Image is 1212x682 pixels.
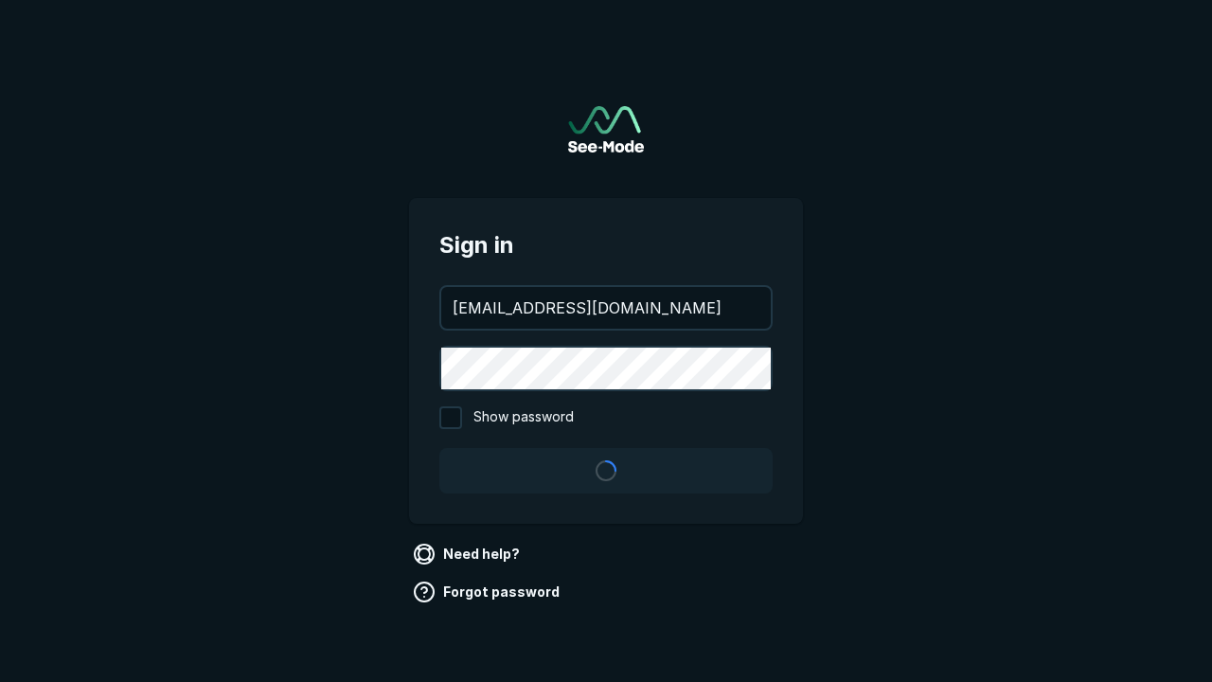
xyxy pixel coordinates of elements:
span: Show password [473,406,574,429]
img: See-Mode Logo [568,106,644,153]
a: Forgot password [409,577,567,607]
input: your@email.com [441,287,771,329]
span: Sign in [439,228,773,262]
a: Go to sign in [568,106,644,153]
a: Need help? [409,539,527,569]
